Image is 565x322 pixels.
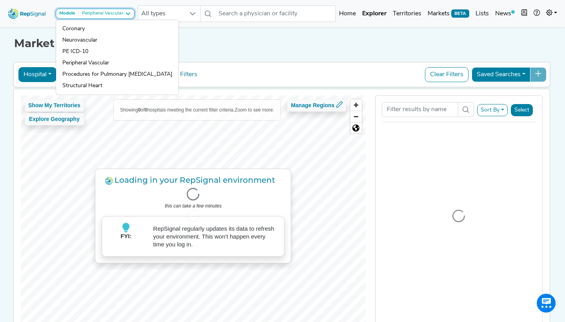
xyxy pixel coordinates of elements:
[56,46,179,57] a: PE ICD-10
[56,23,179,35] a: Coronary
[279,176,281,185] span: .
[472,67,530,82] button: Saved Searches
[215,5,336,22] input: Search a physician or facility
[350,111,362,122] button: Zoom out
[390,6,425,22] a: Territories
[275,176,277,185] span: .
[170,68,199,81] button: Filters
[336,6,359,22] a: Home
[145,107,148,113] b: 0
[472,6,492,22] a: Lists
[350,123,362,134] span: Reset zoom
[425,6,472,22] a: MarketsBETA
[18,67,56,82] button: Hospital
[121,223,131,232] img: lightbulb
[108,232,144,250] p: FYI:
[56,69,179,80] a: Procedures for Pulmonary [MEDICAL_DATA]
[56,80,179,91] a: Structural Heart
[56,9,135,19] button: ModulePeripheral Vascular
[14,37,551,50] h1: Market Explorer
[518,6,530,22] button: Intel Book
[102,176,284,185] h3: Loading in your RepSignal environment
[350,99,362,111] button: Zoom in
[425,67,468,82] button: Clear Filters
[451,9,469,17] span: BETA
[56,57,179,69] a: Peripheral Vascular
[102,202,284,210] p: this can take a few minutes
[59,11,75,16] strong: Module
[350,122,362,134] button: Reset bearing to north
[492,6,518,22] a: News
[138,107,141,113] b: 0
[138,6,185,22] span: All types
[25,99,84,112] button: Show My Territories
[277,176,279,185] span: .
[25,113,84,125] button: Explore Geography
[56,35,179,46] a: Neurovascular
[153,225,278,248] p: RepSignal regularly updates its data to refresh your environment. This won't happen every time yo...
[120,107,235,113] span: Showing of hospitals meeting the current filter criteria.
[235,107,274,113] span: Zoom to see more.
[359,6,390,22] a: Explorer
[287,99,346,112] button: Manage Regions
[79,11,123,17] div: Peripheral Vascular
